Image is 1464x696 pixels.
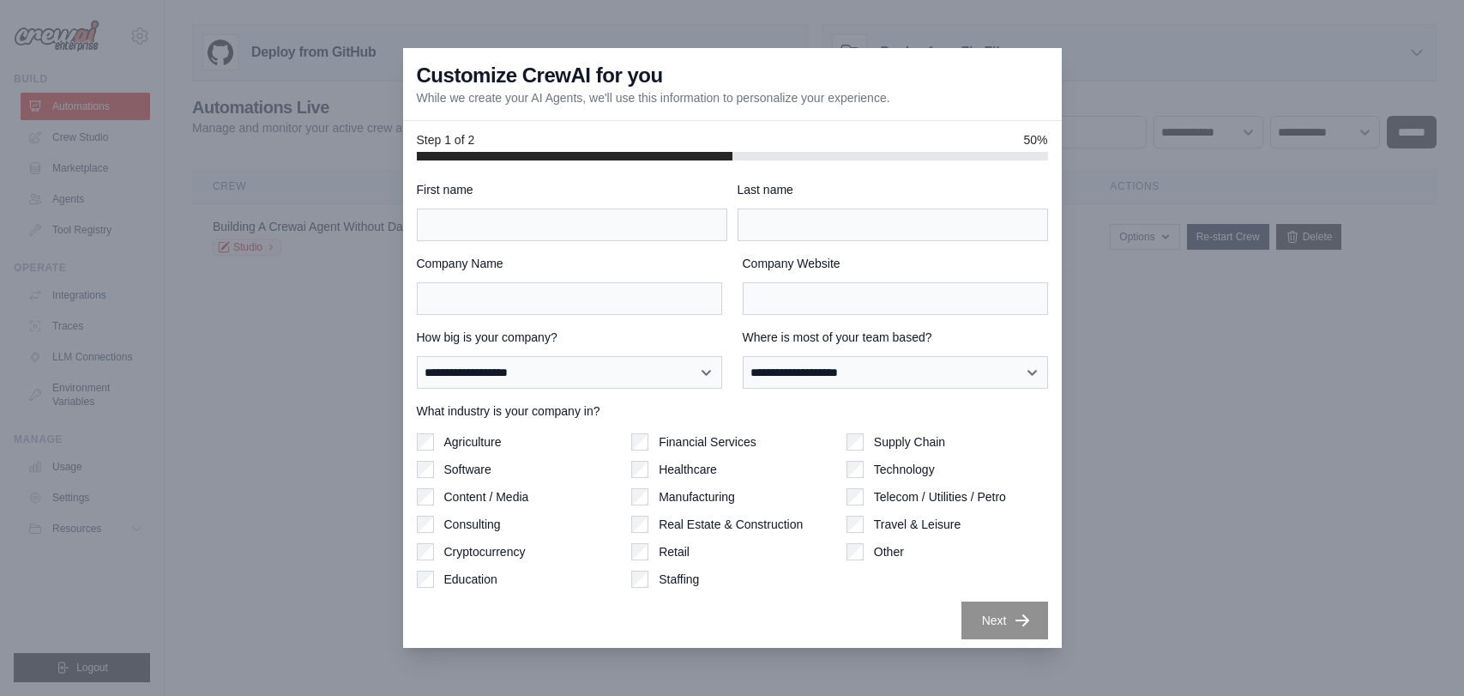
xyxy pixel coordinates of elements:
span: 50% [1023,131,1047,148]
label: Financial Services [659,433,756,451]
button: Next [961,602,1048,639]
label: Consulting [444,516,501,533]
label: What industry is your company in? [417,402,1048,420]
label: Supply Chain [874,433,945,451]
label: Telecom / Utilities / Petro [874,488,1006,505]
label: Technology [874,461,935,478]
label: Travel & Leisure [874,516,961,533]
label: Staffing [659,571,699,588]
label: Company Website [743,255,1048,272]
label: Other [874,543,904,560]
label: Healthcare [659,461,717,478]
label: How big is your company? [417,329,722,346]
label: Content / Media [444,488,529,505]
iframe: Chat Widget [1378,614,1464,696]
label: Education [444,571,497,588]
label: Where is most of your team based? [743,329,1048,346]
label: Last name [738,181,1048,198]
label: Cryptocurrency [444,543,526,560]
h3: Customize CrewAI for you [417,62,663,89]
label: Retail [659,543,690,560]
p: While we create your AI Agents, we'll use this information to personalize your experience. [417,89,890,106]
label: First name [417,181,727,198]
label: Software [444,461,491,478]
label: Real Estate & Construction [659,516,803,533]
label: Company Name [417,255,722,272]
label: Manufacturing [659,488,735,505]
label: Agriculture [444,433,502,451]
span: Step 1 of 2 [417,131,475,148]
